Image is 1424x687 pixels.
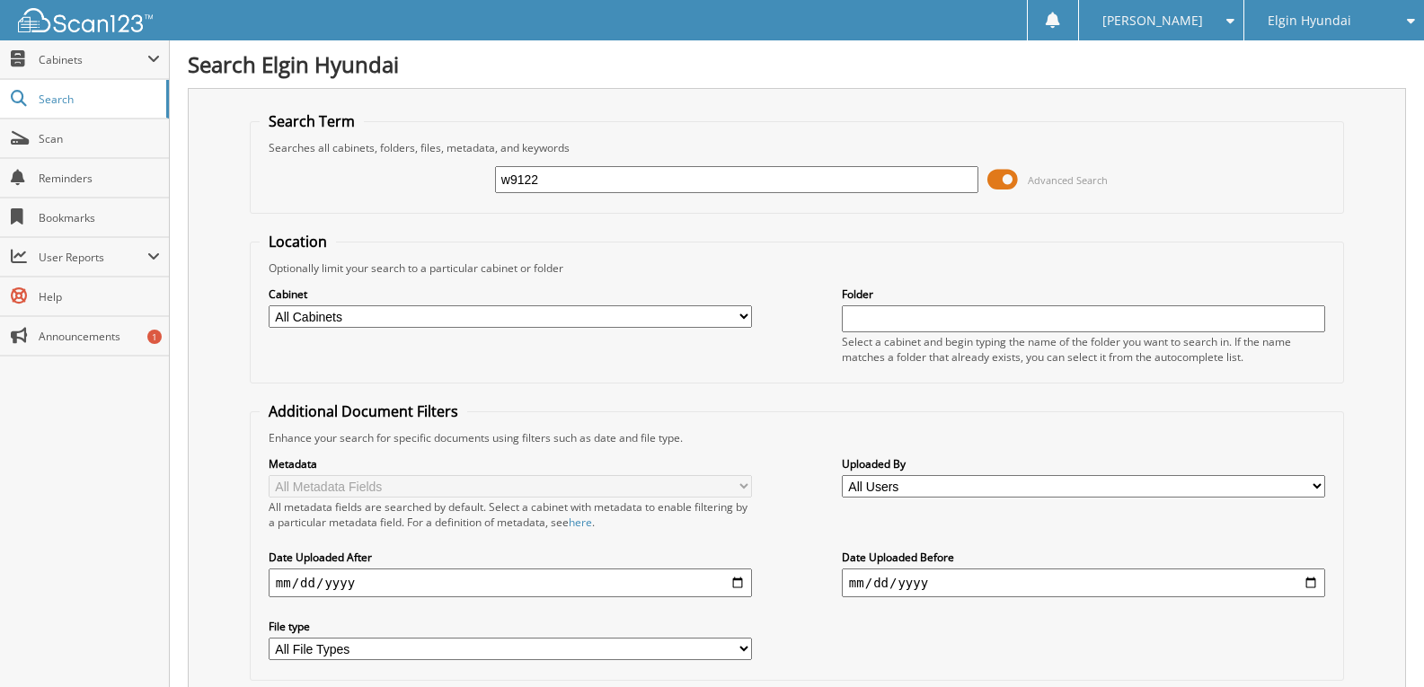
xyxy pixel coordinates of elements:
[842,456,1325,471] label: Uploaded By
[842,286,1325,302] label: Folder
[39,52,147,67] span: Cabinets
[260,430,1334,445] div: Enhance your search for specific documents using filters such as date and file type.
[39,131,160,146] span: Scan
[269,456,752,471] label: Metadata
[39,329,160,344] span: Announcements
[260,140,1334,155] div: Searches all cabinets, folders, files, metadata, and keywords
[842,550,1325,565] label: Date Uploaded Before
[1102,15,1203,26] span: [PERSON_NAME]
[260,260,1334,276] div: Optionally limit your search to a particular cabinet or folder
[842,568,1325,597] input: end
[269,619,752,634] label: File type
[1028,173,1108,187] span: Advanced Search
[39,210,160,225] span: Bookmarks
[39,171,160,186] span: Reminders
[1268,15,1351,26] span: Elgin Hyundai
[18,8,153,32] img: scan123-logo-white.svg
[269,550,752,565] label: Date Uploaded After
[569,515,592,530] a: here
[39,250,147,265] span: User Reports
[188,49,1406,79] h1: Search Elgin Hyundai
[260,111,364,131] legend: Search Term
[269,568,752,597] input: start
[39,92,157,107] span: Search
[260,401,467,421] legend: Additional Document Filters
[269,499,752,530] div: All metadata fields are searched by default. Select a cabinet with metadata to enable filtering b...
[269,286,752,302] label: Cabinet
[39,289,160,304] span: Help
[260,232,336,251] legend: Location
[842,334,1325,365] div: Select a cabinet and begin typing the name of the folder you want to search in. If the name match...
[147,330,162,344] div: 1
